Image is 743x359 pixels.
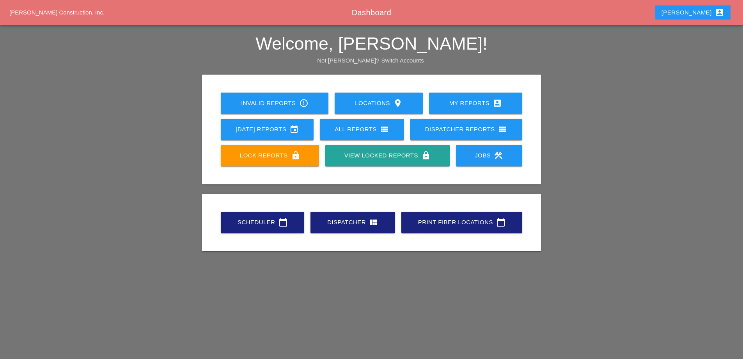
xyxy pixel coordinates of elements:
[410,119,522,140] a: Dispatcher Reports
[498,125,507,134] i: view_list
[468,151,510,160] div: Jobs
[289,125,299,134] i: event
[299,98,309,108] i: error_outline
[221,212,304,233] a: Scheduler
[320,119,404,140] a: All Reports
[496,218,505,227] i: calendar_today
[233,98,316,108] div: Invalid Reports
[381,57,424,64] a: Switch Accounts
[221,119,314,140] a: [DATE] Reports
[414,218,510,227] div: Print Fiber Locations
[233,151,307,160] div: Lock Reports
[393,98,403,108] i: location_on
[369,218,378,227] i: view_quilt
[715,8,724,17] i: account_box
[442,98,510,108] div: My Reports
[221,93,328,114] a: Invalid Reports
[421,151,431,160] i: lock
[493,98,502,108] i: account_box
[9,9,105,16] a: [PERSON_NAME] Construction, Inc.
[233,125,301,134] div: [DATE] Reports
[456,145,522,166] a: Jobs
[423,125,510,134] div: Dispatcher Reports
[233,218,292,227] div: Scheduler
[323,218,383,227] div: Dispatcher
[335,93,422,114] a: Locations
[401,212,522,233] a: Print Fiber Locations
[347,98,410,108] div: Locations
[661,8,724,17] div: [PERSON_NAME]
[494,151,503,160] i: construction
[655,5,731,20] button: [PERSON_NAME]
[380,125,389,134] i: view_list
[325,145,449,166] a: View Locked Reports
[221,145,319,166] a: Lock Reports
[332,125,392,134] div: All Reports
[278,218,288,227] i: calendar_today
[429,93,522,114] a: My Reports
[352,8,391,17] span: Dashboard
[338,151,437,160] div: View Locked Reports
[291,151,300,160] i: lock
[317,57,379,64] span: Not [PERSON_NAME]?
[310,212,395,233] a: Dispatcher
